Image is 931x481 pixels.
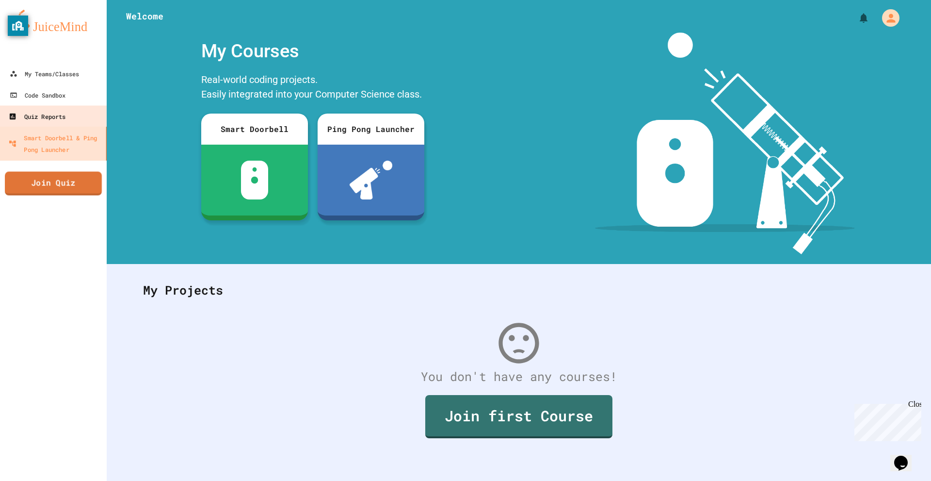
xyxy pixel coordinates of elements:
[9,132,102,155] div: Smart Doorbell & Ping Pong Launcher
[350,161,393,199] img: ppl-with-ball.png
[10,10,97,35] img: logo-orange.svg
[10,89,65,101] div: Code Sandbox
[425,395,612,438] a: Join first Course
[4,4,67,62] div: Chat with us now!Close
[8,16,28,36] button: privacy banner
[5,172,102,196] a: Join Quiz
[318,114,424,145] div: Ping Pong Launcher
[890,442,921,471] iframe: chat widget
[840,10,872,26] div: My Notifications
[851,400,921,441] iframe: chat widget
[595,33,855,254] img: banner-image-my-projects.png
[241,161,269,199] img: sdb-white.svg
[201,114,308,145] div: Smart Doorbell
[9,111,66,123] div: Quiz Reports
[133,367,904,386] div: You don't have any courses!
[872,7,902,29] div: My Account
[10,68,79,80] div: My Teams/Classes
[133,271,904,309] div: My Projects
[196,70,429,106] div: Real-world coding projects. Easily integrated into your Computer Science class.
[196,33,429,70] div: My Courses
